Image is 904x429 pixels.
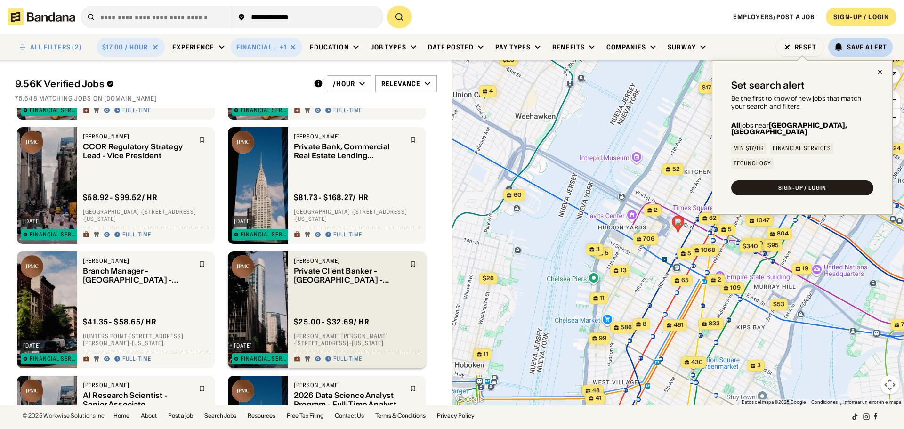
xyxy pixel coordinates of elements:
img: J.P. Morgan logo [21,255,43,278]
a: Contact Us [335,413,364,419]
div: Financial Services [236,43,278,51]
span: $17 [702,84,711,91]
div: Set search alert [731,80,805,91]
div: Companies [606,43,646,51]
div: [DATE] [23,343,41,348]
div: Financial Services [241,356,289,362]
div: Branch Manager - [GEOGRAPHIC_DATA] - [GEOGRAPHIC_DATA], [GEOGRAPHIC_DATA] [83,267,193,284]
div: [DATE] [23,219,41,224]
span: 24 [893,145,901,153]
a: Informar un error en el mapa [843,399,901,405]
div: 2026 Data Science Analyst Program - Full-Time Analyst [294,391,404,409]
div: Full-time [122,107,151,114]
a: Terms & Conditions [375,413,426,419]
a: Resources [248,413,275,419]
span: 1068 [701,246,715,254]
div: $ 58.92 - $99.52 / hr [83,193,158,202]
div: [PERSON_NAME] [294,381,404,389]
span: 62 [709,214,717,222]
a: About [141,413,157,419]
div: [PERSON_NAME] [83,381,193,389]
div: $ 81.73 - $168.27 / hr [294,193,369,202]
span: 833 [709,320,720,328]
a: Free Tax Filing [287,413,323,419]
div: AI Research Scientist - Senior Associate [83,391,193,409]
img: Bandana logotype [8,8,75,25]
span: 3 [596,245,600,253]
div: [PERSON_NAME] [83,133,193,140]
b: All [731,121,740,130]
a: Employers/Post a job [733,13,815,21]
span: 41 [596,394,602,402]
span: 99 [599,334,606,342]
div: CCOR Regulatory Strategy Lead - Vice President [83,142,193,160]
b: [GEOGRAPHIC_DATA], [GEOGRAPHIC_DATA] [731,121,847,136]
a: Privacy Policy [437,413,475,419]
span: 5 [728,226,732,234]
div: $ 41.35 - $58.65 / hr [83,317,157,327]
a: Condiciones (se abre en una nueva pestaña) [811,399,838,405]
div: Full-time [333,107,362,114]
span: 60 [514,191,522,199]
img: J.P. Morgan logo [21,380,43,402]
div: Full-time [333,356,362,363]
a: Home [113,413,129,419]
span: 940 [751,240,763,248]
a: Abrir esta área en Google Maps (se abre en una ventana nueva) [454,393,485,405]
div: Financial Services [30,107,78,113]
img: J.P. Morgan logo [232,131,254,154]
div: [PERSON_NAME] [83,257,193,265]
span: 8 [643,320,646,328]
div: Financial Services [241,232,289,237]
a: Search Jobs [204,413,236,419]
span: 2 [718,276,721,284]
span: 706 [643,235,654,243]
img: J.P. Morgan logo [232,255,254,278]
span: 5 [605,249,609,257]
span: 65 [681,276,689,284]
div: Financial Services [30,356,78,362]
span: $53 [773,300,784,308]
div: Financial Services [773,146,831,151]
div: Full-time [333,231,362,239]
div: Subway [668,43,696,51]
div: Financial Services [30,232,78,237]
div: Min $17/hr [734,146,764,151]
div: [DATE] [234,343,252,348]
span: $26 [483,275,494,282]
span: 5 [687,250,691,258]
div: grid [15,108,437,405]
div: Benefits [552,43,585,51]
span: 11 [484,350,488,358]
div: Technology [734,161,771,166]
span: Datos del mapa ©2025 Google [742,399,806,405]
div: [GEOGRAPHIC_DATA] · [STREET_ADDRESS] · [US_STATE] [83,208,209,223]
span: 2 [654,206,658,214]
div: /hour [333,80,355,88]
span: 586 [621,324,632,332]
span: 109 [730,284,741,292]
div: 9.56K Verified Jobs [15,78,306,89]
div: Date Posted [428,43,474,51]
div: Pay Types [495,43,531,51]
div: ALL FILTERS (2) [30,44,81,50]
span: 13 [621,267,627,275]
div: Full-time [122,356,151,363]
div: Experience [172,43,214,51]
span: 52 [672,165,680,173]
div: [PERSON_NAME] [294,133,404,140]
a: Post a job [168,413,193,419]
span: 461 [674,321,684,329]
img: Google [454,393,485,405]
span: 1047 [756,217,770,225]
div: Relevance [381,80,420,88]
div: SIGN-UP / LOGIN [833,13,889,21]
span: 11 [600,294,605,302]
div: Hunters Point · [STREET_ADDRESS][PERSON_NAME] · [US_STATE] [83,332,209,347]
span: 48 [592,387,600,395]
span: 4 [489,87,493,95]
div: 75.648 matching jobs on [DOMAIN_NAME] [15,94,437,103]
div: Private Bank, Commercial Real Estate Lending Specialist, Vice President/Executive Director, [US_S... [294,142,404,160]
div: SIGN-UP / LOGIN [778,185,826,191]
